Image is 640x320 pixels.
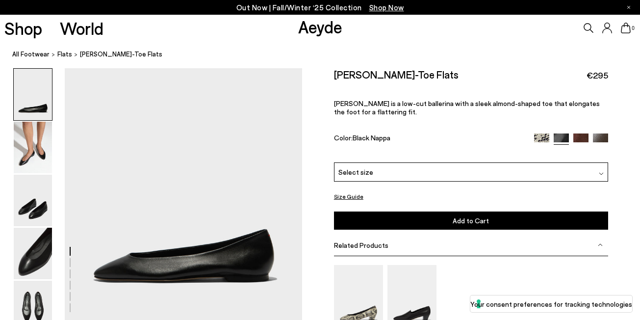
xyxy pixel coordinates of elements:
[470,299,632,309] label: Your consent preferences for tracking technologies
[12,49,50,59] a: All Footwear
[14,69,52,120] img: Ellie Almond-Toe Flats - Image 1
[353,133,390,142] span: Black Nappa
[14,228,52,279] img: Ellie Almond-Toe Flats - Image 4
[369,3,404,12] span: Navigate to /collections/new-in
[631,26,636,31] span: 0
[14,175,52,226] img: Ellie Almond-Toe Flats - Image 3
[80,49,162,59] span: [PERSON_NAME]-Toe Flats
[57,50,72,58] span: flats
[334,133,525,145] div: Color:
[598,242,603,247] img: svg%3E
[60,20,103,37] a: World
[334,241,388,249] span: Related Products
[453,216,489,225] span: Add to Cart
[599,171,604,176] img: svg%3E
[334,212,608,230] button: Add to Cart
[298,16,342,37] a: Aeyde
[587,69,608,81] span: €295
[236,1,404,14] p: Out Now | Fall/Winter ‘25 Collection
[14,122,52,173] img: Ellie Almond-Toe Flats - Image 2
[338,167,373,177] span: Select size
[621,23,631,33] a: 0
[334,99,608,116] p: [PERSON_NAME] is a low-cut ballerina with a sleek almond-shaped toe that elongates the foot for a...
[12,41,640,68] nav: breadcrumb
[334,190,363,203] button: Size Guide
[334,68,459,80] h2: [PERSON_NAME]-Toe Flats
[57,49,72,59] a: flats
[470,295,632,312] button: Your consent preferences for tracking technologies
[4,20,42,37] a: Shop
